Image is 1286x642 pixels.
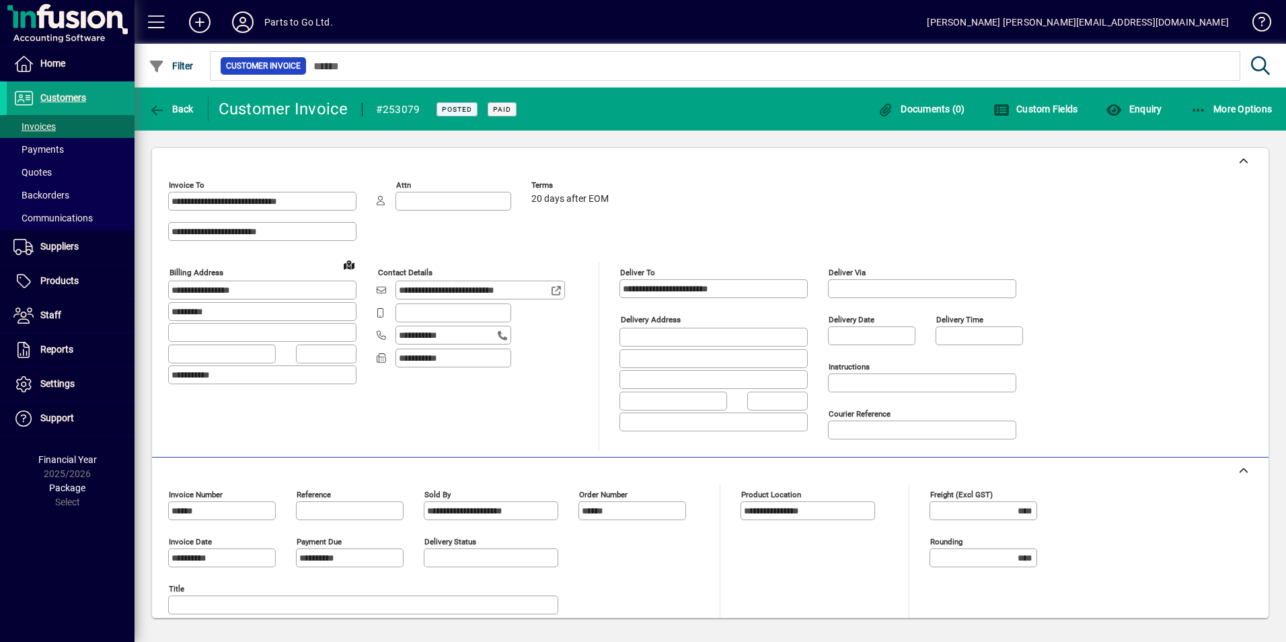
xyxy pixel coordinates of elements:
[38,454,97,465] span: Financial Year
[219,98,348,120] div: Customer Invoice
[13,144,64,155] span: Payments
[579,490,628,499] mat-label: Order number
[1106,104,1162,114] span: Enquiry
[135,97,209,121] app-page-header-button: Back
[13,121,56,132] span: Invoices
[7,184,135,207] a: Backorders
[13,213,93,223] span: Communications
[40,92,86,103] span: Customers
[874,97,969,121] button: Documents (0)
[149,61,194,71] span: Filter
[829,362,870,371] mat-label: Instructions
[145,97,197,121] button: Back
[7,138,135,161] a: Payments
[226,59,301,73] span: Customer Invoice
[40,378,75,389] span: Settings
[7,367,135,401] a: Settings
[40,310,61,320] span: Staff
[178,10,221,34] button: Add
[7,333,135,367] a: Reports
[13,167,52,178] span: Quotes
[396,180,411,190] mat-label: Attn
[531,181,612,190] span: Terms
[493,105,511,114] span: Paid
[338,254,360,275] a: View on map
[7,264,135,298] a: Products
[264,11,333,33] div: Parts to Go Ltd.
[40,344,73,355] span: Reports
[297,490,331,499] mat-label: Reference
[40,241,79,252] span: Suppliers
[7,161,135,184] a: Quotes
[829,409,891,419] mat-label: Courier Reference
[169,490,223,499] mat-label: Invoice number
[169,537,212,546] mat-label: Invoice date
[1102,97,1165,121] button: Enquiry
[930,490,993,499] mat-label: Freight (excl GST)
[7,299,135,332] a: Staff
[829,315,874,324] mat-label: Delivery date
[930,537,962,546] mat-label: Rounding
[829,268,866,277] mat-label: Deliver via
[531,194,609,205] span: 20 days after EOM
[424,537,476,546] mat-label: Delivery status
[1190,104,1273,114] span: More Options
[297,537,342,546] mat-label: Payment due
[145,54,197,78] button: Filter
[169,180,204,190] mat-label: Invoice To
[927,11,1229,33] div: [PERSON_NAME] [PERSON_NAME][EMAIL_ADDRESS][DOMAIN_NAME]
[7,207,135,229] a: Communications
[40,58,65,69] span: Home
[221,10,264,34] button: Profile
[7,115,135,138] a: Invoices
[169,584,184,594] mat-label: Title
[741,490,801,499] mat-label: Product location
[1242,3,1269,46] a: Knowledge Base
[40,413,74,423] span: Support
[7,230,135,264] a: Suppliers
[49,483,85,493] span: Package
[424,490,451,499] mat-label: Sold by
[1187,97,1276,121] button: More Options
[149,104,194,114] span: Back
[990,97,1082,121] button: Custom Fields
[376,99,420,120] div: #253079
[936,315,983,324] mat-label: Delivery time
[620,268,655,277] mat-label: Deliver To
[40,275,79,286] span: Products
[878,104,965,114] span: Documents (0)
[993,104,1078,114] span: Custom Fields
[7,47,135,81] a: Home
[13,190,69,201] span: Backorders
[7,402,135,435] a: Support
[442,105,472,114] span: Posted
